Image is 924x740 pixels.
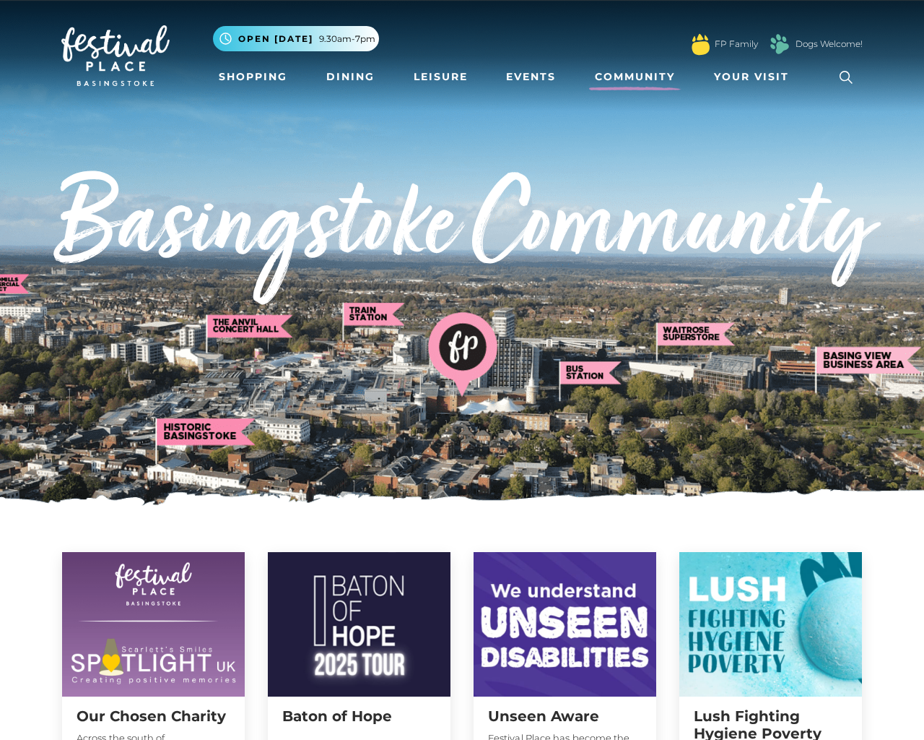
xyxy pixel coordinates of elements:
a: Community [589,64,681,90]
a: FP Family [715,38,758,51]
span: Open [DATE] [238,33,313,46]
h2: Baton of Hope [282,707,436,725]
a: Shopping [213,64,293,90]
a: Dining [321,64,380,90]
a: Your Visit [708,64,802,90]
a: Leisure [408,64,474,90]
a: Events [500,64,562,90]
h2: Unseen Aware [488,707,642,725]
span: Your Visit [714,69,789,85]
img: Shop Kind at Festival Place [474,552,656,697]
button: Open [DATE] 9.30am-7pm [213,26,379,51]
a: Dogs Welcome! [796,38,863,51]
img: Shop Kind at Festival Place [62,552,245,697]
span: 9.30am-7pm [319,33,375,46]
h2: Our Chosen Charity [77,707,230,725]
img: Festival Place Logo [61,25,170,86]
img: Shop Kind at Festival Place [268,552,450,697]
img: Shop Kind at Festival Place [679,552,862,697]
